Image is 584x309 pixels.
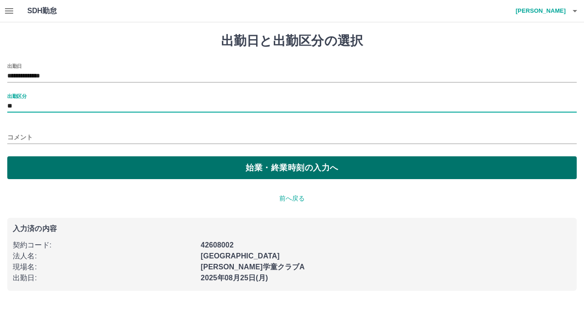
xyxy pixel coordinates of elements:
p: 現場名 : [13,262,195,273]
p: 法人名 : [13,251,195,262]
p: 契約コード : [13,240,195,251]
b: [PERSON_NAME]学童クラブA [201,263,305,271]
button: 始業・終業時刻の入力へ [7,156,577,179]
b: 2025年08月25日(月) [201,274,268,282]
h1: 出勤日と出勤区分の選択 [7,33,577,49]
label: 出勤日 [7,62,22,69]
b: 42608002 [201,241,233,249]
p: 前へ戻る [7,194,577,203]
b: [GEOGRAPHIC_DATA] [201,252,280,260]
p: 出勤日 : [13,273,195,283]
label: 出勤区分 [7,93,26,99]
p: 入力済の内容 [13,225,571,232]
